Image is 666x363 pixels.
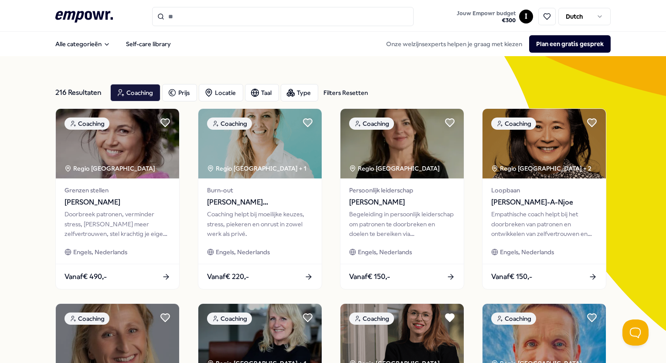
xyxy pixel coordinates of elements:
[340,109,464,178] img: package image
[55,84,103,101] div: 216 Resultaten
[491,197,597,208] span: [PERSON_NAME]-A-Njoe
[207,197,313,208] span: [PERSON_NAME][GEOGRAPHIC_DATA]
[457,10,516,17] span: Jouw Empowr budget
[491,313,536,325] div: Coaching
[457,17,516,24] span: € 300
[48,35,178,53] nav: Main
[207,118,252,130] div: Coaching
[199,84,243,101] button: Locatie
[216,247,270,257] span: Engels, Nederlands
[207,271,249,282] span: Vanaf € 220,-
[55,108,180,289] a: package imageCoachingRegio [GEOGRAPHIC_DATA] Grenzen stellen[PERSON_NAME]Doorbreek patronen, verm...
[491,209,597,239] div: Empathische coach helpt bij het doorbreken van patronen en ontwikkelen van zelfvertrouwen en inne...
[65,118,109,130] div: Coaching
[198,109,322,178] img: package image
[65,313,109,325] div: Coaching
[207,164,306,173] div: Regio [GEOGRAPHIC_DATA] + 1
[453,7,519,26] a: Jouw Empowr budget€300
[198,108,322,289] a: package imageCoachingRegio [GEOGRAPHIC_DATA] + 1Burn-out[PERSON_NAME][GEOGRAPHIC_DATA]Coaching he...
[65,164,156,173] div: Regio [GEOGRAPHIC_DATA]
[65,209,170,239] div: Doorbreek patronen, verminder stress, [PERSON_NAME] meer zelfvertrouwen, stel krachtig je eigen g...
[491,185,597,195] span: Loopbaan
[491,164,591,173] div: Regio [GEOGRAPHIC_DATA] + 2
[281,84,318,101] button: Type
[162,84,197,101] button: Prijs
[500,247,554,257] span: Engels, Nederlands
[491,118,536,130] div: Coaching
[455,8,517,26] button: Jouw Empowr budget€300
[519,10,533,24] button: I
[349,164,441,173] div: Regio [GEOGRAPHIC_DATA]
[349,118,394,130] div: Coaching
[349,185,455,195] span: Persoonlijk leiderschap
[207,185,313,195] span: Burn-out
[529,35,611,53] button: Plan een gratis gesprek
[56,109,179,178] img: package image
[73,247,127,257] span: Engels, Nederlands
[152,7,414,26] input: Search for products, categories or subcategories
[482,108,606,289] a: package imageCoachingRegio [GEOGRAPHIC_DATA] + 2Loopbaan[PERSON_NAME]-A-NjoeEmpathische coach hel...
[245,84,279,101] button: Taal
[358,247,412,257] span: Engels, Nederlands
[48,35,117,53] button: Alle categorieën
[483,109,606,178] img: package image
[207,209,313,239] div: Coaching helpt bij moeilijke keuzes, stress, piekeren en onrust in zowel werk als privé.
[110,84,160,101] button: Coaching
[349,313,394,325] div: Coaching
[65,185,170,195] span: Grenzen stellen
[340,108,464,289] a: package imageCoachingRegio [GEOGRAPHIC_DATA] Persoonlijk leiderschap[PERSON_NAME]Begeleiding in p...
[349,197,455,208] span: [PERSON_NAME]
[379,35,611,53] div: Onze welzijnsexperts helpen je graag met kiezen
[65,197,170,208] span: [PERSON_NAME]
[349,209,455,239] div: Begeleiding in persoonlijk leiderschap om patronen te doorbreken en doelen te bereiken via bewust...
[622,319,649,346] iframe: Help Scout Beacon - Open
[207,313,252,325] div: Coaching
[323,88,368,97] div: Filters Resetten
[65,271,107,282] span: Vanaf € 490,-
[491,271,532,282] span: Vanaf € 150,-
[349,271,390,282] span: Vanaf € 150,-
[119,35,178,53] a: Self-care library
